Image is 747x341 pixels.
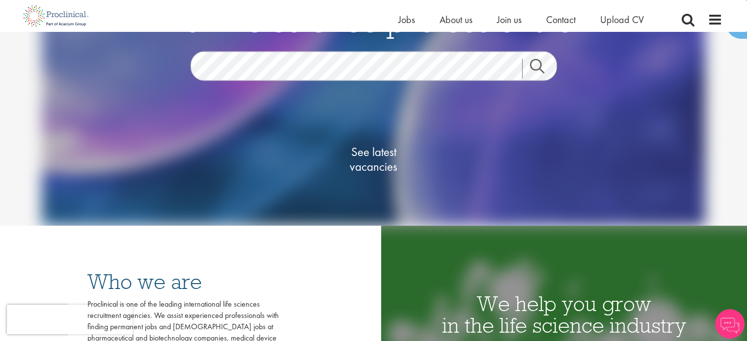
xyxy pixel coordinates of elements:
[87,271,279,292] h3: Who we are
[546,13,576,26] a: Contact
[440,13,472,26] a: About us
[715,309,745,339] img: Chatbot
[325,145,423,174] span: See latest vacancies
[522,59,564,79] a: Job search submit button
[398,13,415,26] a: Jobs
[600,13,644,26] a: Upload CV
[497,13,522,26] a: Join us
[7,305,133,334] iframe: reCAPTCHA
[325,105,423,213] a: See latestvacancies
